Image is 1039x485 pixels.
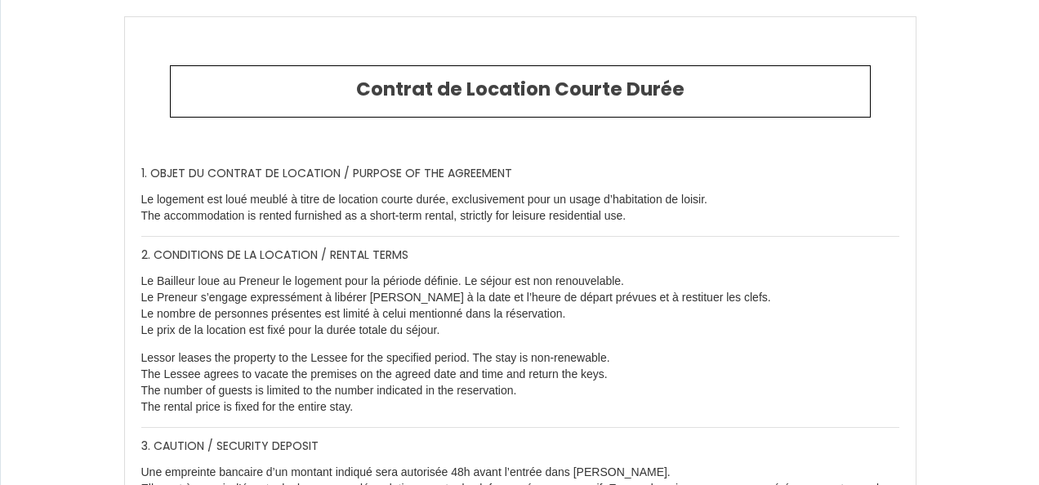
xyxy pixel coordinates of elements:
h2: 2. CONDITIONS DE LA LOCATION / RENTAL TERMS [141,248,899,262]
p: Le Bailleur loue au Preneur le logement pour la période définie. Le séjour est non renouvelable. ... [141,274,899,339]
h2: 3. CAUTION / SECURITY DEPOSIT [141,439,899,453]
h2: Contrat de Location Courte Durée [183,78,858,101]
p: Le logement est loué meublé à titre de location courte durée, exclusivement pour un usage d’habit... [141,192,899,225]
h2: 1. OBJET DU CONTRAT DE LOCATION / PURPOSE OF THE AGREEMENT [141,167,899,180]
p: Lessor leases the property to the Lessee for the specified period. The stay is non-renewable. The... [141,350,899,416]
